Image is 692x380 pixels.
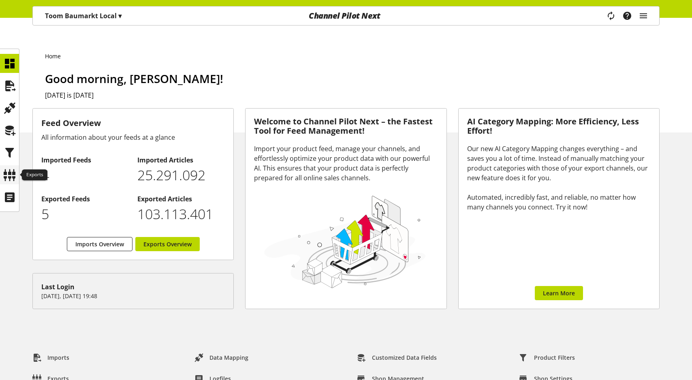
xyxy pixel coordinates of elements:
[135,237,200,251] a: Exports Overview
[45,90,660,100] h2: [DATE] is [DATE]
[41,117,225,129] h3: Feed Overview
[137,204,225,224] p: 103113401
[41,292,225,300] p: [DATE], [DATE] 19:48
[45,71,223,86] span: Good morning, [PERSON_NAME]!
[534,353,575,362] span: Product Filters
[45,11,122,21] p: Toom Baumarkt Local
[143,240,192,248] span: Exports Overview
[41,204,129,224] p: 5
[467,117,651,135] h3: AI Category Mapping: More Efficiency, Less Effort!
[41,282,225,292] div: Last Login
[254,144,438,183] div: Import your product feed, manage your channels, and effortlessly optimize your product data with ...
[67,237,132,251] a: Imports Overview
[41,132,225,142] div: All information about your feeds at a glance
[137,165,225,186] p: 25291092
[254,117,438,135] h3: Welcome to Channel Pilot Next – the Fastest Tool for Feed Management!
[372,353,437,362] span: Customized Data Fields
[32,6,660,26] nav: main navigation
[41,165,129,186] p: 4
[75,240,124,248] span: Imports Overview
[350,350,443,365] a: Customized Data Fields
[118,11,122,20] span: ▾
[467,144,651,212] div: Our new AI Category Mapping changes everything – and saves you a lot of time. Instead of manually...
[543,289,575,297] span: Learn More
[41,194,129,204] h2: Exported Feeds
[137,194,225,204] h2: Exported Articles
[513,350,581,365] a: Product Filters
[209,353,248,362] span: Data Mapping
[41,155,129,165] h2: Imported Feeds
[262,193,427,290] img: 78e1b9dcff1e8392d83655fcfc870417.svg
[188,350,255,365] a: Data Mapping
[535,286,583,300] a: Learn More
[26,350,76,365] a: Imports
[137,155,225,165] h2: Imported Articles
[47,353,69,362] span: Imports
[22,169,47,181] div: Exports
